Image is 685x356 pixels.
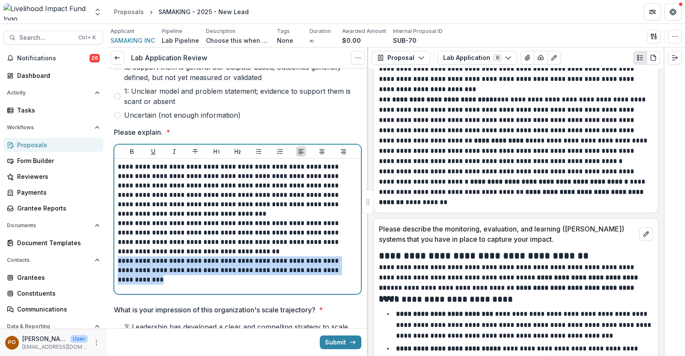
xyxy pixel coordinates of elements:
[17,305,96,314] div: Communications
[19,34,73,42] span: Search...
[3,51,103,65] button: Notifications26
[211,146,222,157] button: Heading 1
[644,3,661,21] button: Partners
[277,27,290,35] p: Tags
[277,36,293,45] p: None
[3,121,103,134] button: Open Workflows
[7,257,91,263] span: Contacts
[3,201,103,215] a: Grantee Reports
[162,27,182,35] p: Pipeline
[114,7,144,16] div: Proposals
[206,27,235,35] p: Description
[190,146,200,157] button: Strike
[317,146,327,157] button: Align Center
[3,68,103,83] a: Dashboard
[3,154,103,168] a: Form Builder
[668,51,682,65] button: Expand right
[114,127,163,137] p: Please explain.
[7,125,91,131] span: Workflows
[162,36,199,45] p: Lab Pipeline
[310,36,314,45] p: ∞
[124,322,361,342] span: 3: Leadership has developed a clear and compelling strategy to scale and is on track to implement...
[639,227,653,241] button: edit
[158,7,249,16] div: SAMAKING - 2025 - New Lead
[547,51,561,65] button: Edit as form
[169,146,179,157] button: Italicize
[110,6,147,18] a: Proposals
[91,338,101,348] button: More
[17,55,89,62] span: Notifications
[110,36,155,45] a: SAMAKING INC
[372,51,430,65] button: Proposal
[3,169,103,184] a: Reviewers
[3,86,103,100] button: Open Activity
[206,36,270,45] p: Choose this when adding a new proposal to the first stage of a pipeline.
[17,204,96,213] div: Grantee Reports
[664,3,682,21] button: Get Help
[17,238,96,247] div: Document Templates
[3,253,103,267] button: Open Contacts
[3,103,103,117] a: Tasks
[124,86,361,107] span: 1: Unclear model and problem statement; evidence to support them is scant or absent
[3,302,103,316] a: Communications
[77,33,98,42] div: Ctrl + K
[17,140,96,149] div: Proposals
[17,289,96,298] div: Constituents
[17,188,96,197] div: Payments
[124,110,241,120] span: Uncertain (not enough information)
[296,146,306,157] button: Align Left
[3,236,103,250] a: Document Templates
[342,27,386,35] p: Awarded Amount
[131,54,207,62] h3: Lab Application Review
[320,335,361,349] button: Submit
[7,323,91,329] span: Data & Reporting
[232,146,243,157] button: Heading 2
[646,51,660,65] button: PDF view
[379,224,636,244] p: Please describe the monitoring, evaluation, and learning ([PERSON_NAME]) systems that you have in...
[7,90,91,96] span: Activity
[633,51,647,65] button: Plaintext view
[8,340,16,345] div: Peige Omondi
[22,334,67,343] p: [PERSON_NAME]
[253,146,264,157] button: Bullet List
[3,320,103,333] button: Open Data & Reporting
[17,273,96,282] div: Grantees
[22,343,88,351] p: [EMAIL_ADDRESS][DOMAIN_NAME]
[17,71,96,80] div: Dashboard
[127,146,137,157] button: Bold
[114,305,316,315] p: What is your impression of this organization's scale trajectory?
[7,222,91,228] span: Documents
[110,6,252,18] nav: breadcrumb
[338,146,348,157] button: Align Right
[3,31,103,44] button: Search...
[3,3,88,21] img: Livelihood Impact Fund logo
[275,146,285,157] button: Ordered List
[3,270,103,285] a: Grantees
[70,335,88,343] p: User
[438,51,517,65] button: Lab Application8
[89,54,100,62] span: 26
[342,36,361,45] p: $0.00
[393,36,417,45] p: SUB-70
[310,27,331,35] p: Duration
[3,138,103,152] a: Proposals
[393,27,443,35] p: Internal Proposal ID
[3,286,103,300] a: Constituents
[148,146,158,157] button: Underline
[17,106,96,115] div: Tasks
[3,185,103,199] a: Payments
[92,3,104,21] button: Open entity switcher
[17,156,96,165] div: Form Builder
[351,51,365,65] button: Options
[17,172,96,181] div: Reviewers
[3,219,103,232] button: Open Documents
[110,27,134,35] p: Applicant
[521,51,534,65] button: View Attached Files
